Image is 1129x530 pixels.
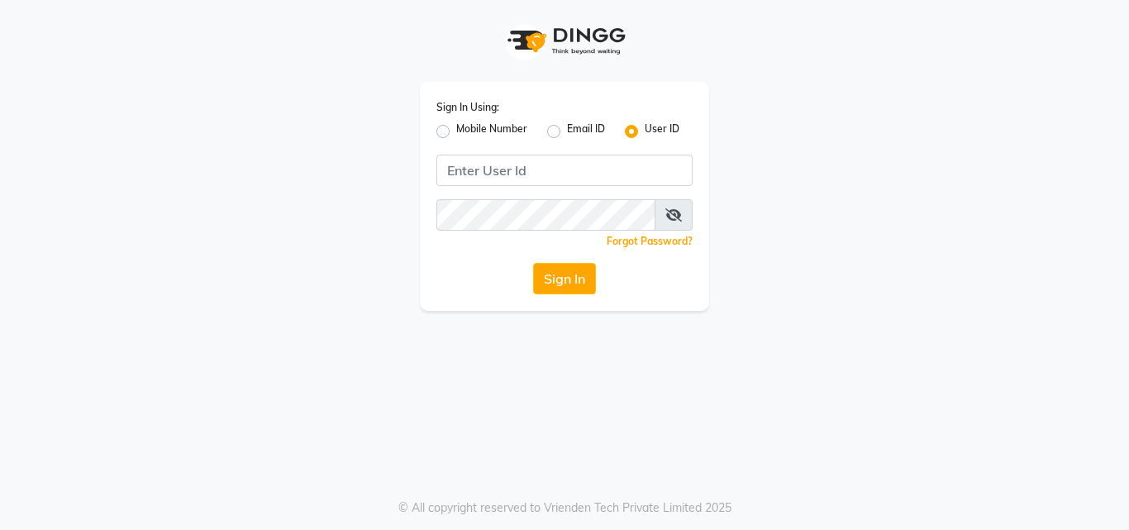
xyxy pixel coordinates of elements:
[436,100,499,115] label: Sign In Using:
[498,17,631,65] img: logo1.svg
[567,122,605,141] label: Email ID
[436,155,693,186] input: Username
[456,122,527,141] label: Mobile Number
[645,122,679,141] label: User ID
[533,263,596,294] button: Sign In
[436,199,655,231] input: Username
[607,235,693,247] a: Forgot Password?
